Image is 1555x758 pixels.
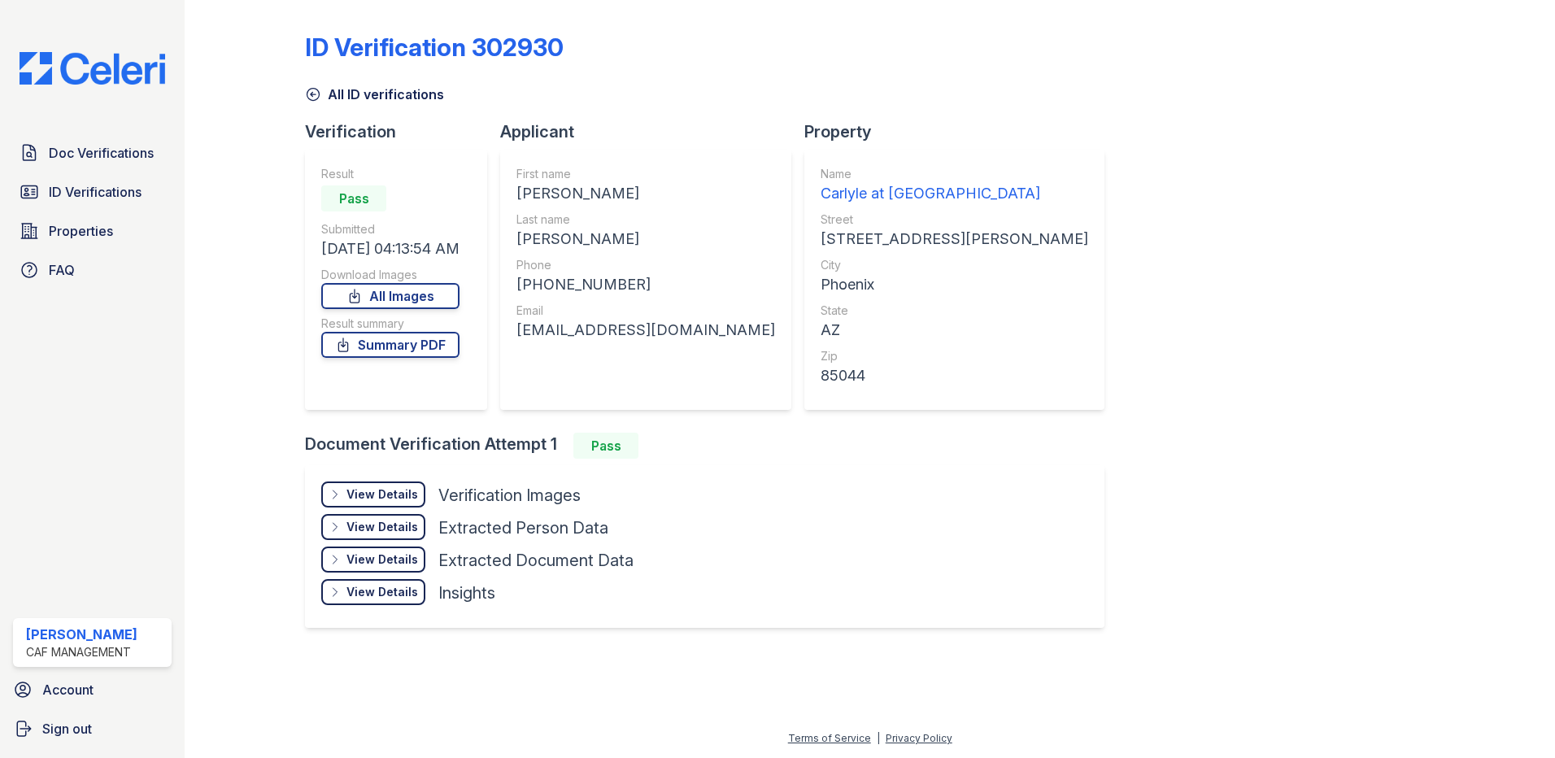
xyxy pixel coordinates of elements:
a: Summary PDF [321,332,460,358]
span: Properties [49,221,113,241]
div: Name [821,166,1088,182]
div: Applicant [500,120,804,143]
div: Extracted Document Data [438,549,634,572]
a: Doc Verifications [13,137,172,169]
div: View Details [346,486,418,503]
div: [PERSON_NAME] [26,625,137,644]
div: Email [516,303,775,319]
div: State [821,303,1088,319]
div: Street [821,211,1088,228]
div: Insights [438,582,495,604]
div: [PERSON_NAME] [516,182,775,205]
div: Carlyle at [GEOGRAPHIC_DATA] [821,182,1088,205]
div: [PERSON_NAME] [516,228,775,250]
span: FAQ [49,260,75,280]
div: Result summary [321,316,460,332]
span: Doc Verifications [49,143,154,163]
div: [STREET_ADDRESS][PERSON_NAME] [821,228,1088,250]
a: Terms of Service [788,732,871,744]
div: City [821,257,1088,273]
a: ID Verifications [13,176,172,208]
span: ID Verifications [49,182,142,202]
div: 85044 [821,364,1088,387]
div: Download Images [321,267,460,283]
a: Properties [13,215,172,247]
a: All ID verifications [305,85,444,104]
div: Document Verification Attempt 1 [305,433,1117,459]
a: FAQ [13,254,172,286]
a: Name Carlyle at [GEOGRAPHIC_DATA] [821,166,1088,205]
div: View Details [346,519,418,535]
div: AZ [821,319,1088,342]
div: View Details [346,551,418,568]
div: ID Verification 302930 [305,33,564,62]
div: Zip [821,348,1088,364]
a: Sign out [7,712,178,745]
div: First name [516,166,775,182]
img: CE_Logo_Blue-a8612792a0a2168367f1c8372b55b34899dd931a85d93a1a3d3e32e68fde9ad4.png [7,52,178,85]
div: View Details [346,584,418,600]
div: Submitted [321,221,460,237]
div: Result [321,166,460,182]
div: [DATE] 04:13:54 AM [321,237,460,260]
div: Verification [305,120,500,143]
div: Phoenix [821,273,1088,296]
a: Account [7,673,178,706]
span: Account [42,680,94,699]
a: All Images [321,283,460,309]
div: [EMAIL_ADDRESS][DOMAIN_NAME] [516,319,775,342]
div: Extracted Person Data [438,516,608,539]
a: Privacy Policy [886,732,952,744]
div: Pass [321,185,386,211]
div: Last name [516,211,775,228]
div: [PHONE_NUMBER] [516,273,775,296]
div: Pass [573,433,638,459]
div: Phone [516,257,775,273]
span: Sign out [42,719,92,738]
div: Property [804,120,1117,143]
div: CAF Management [26,644,137,660]
div: Verification Images [438,484,581,507]
div: | [877,732,880,744]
